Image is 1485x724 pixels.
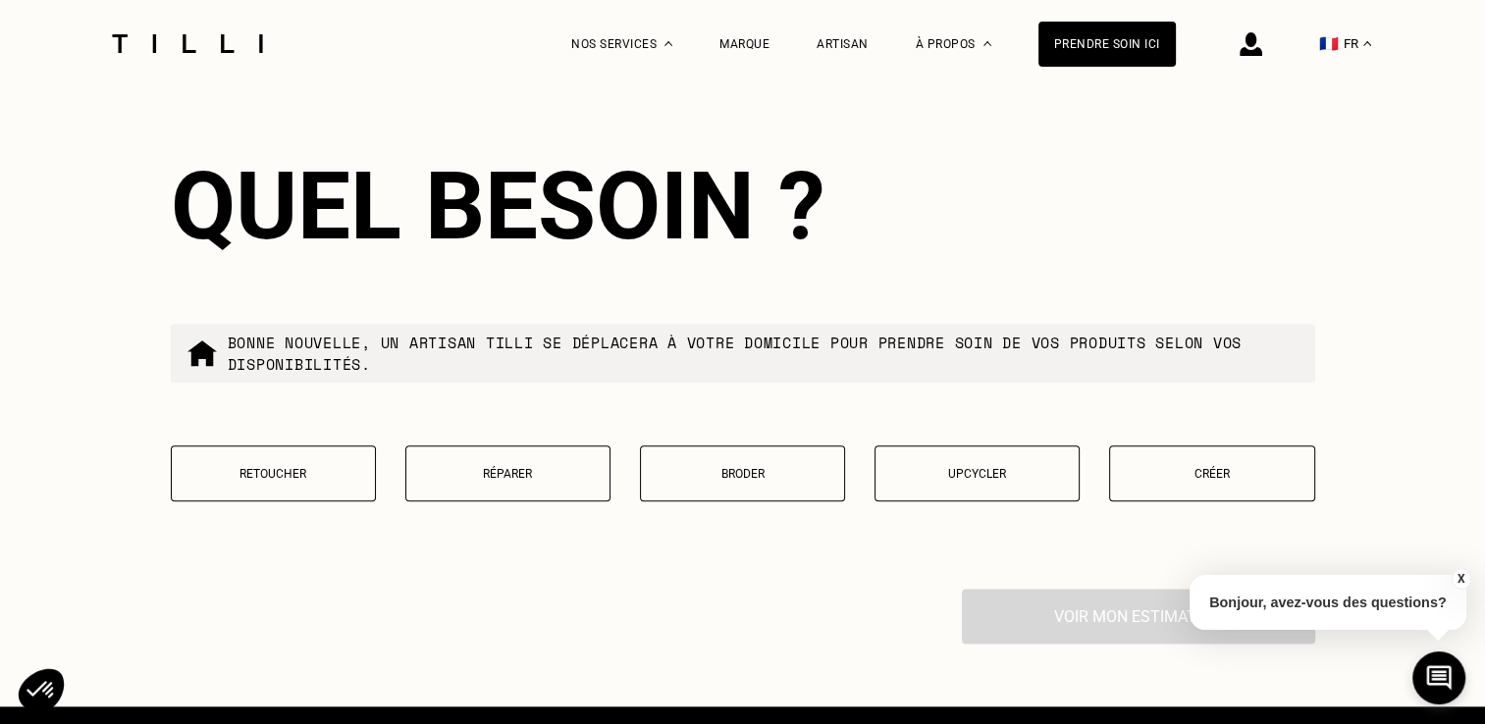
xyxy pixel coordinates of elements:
[171,445,376,501] button: Retoucher
[105,34,270,53] img: Logo du service de couturière Tilli
[640,445,845,501] button: Broder
[875,445,1080,501] button: Upcycler
[651,467,834,481] p: Broder
[1451,568,1470,590] button: X
[1120,467,1303,481] p: Créer
[1363,41,1371,46] img: menu déroulant
[1319,34,1339,53] span: 🇫🇷
[182,467,365,481] p: Retoucher
[416,467,600,481] p: Réparer
[1190,575,1466,630] p: Bonjour, avez-vous des questions?
[1240,32,1262,56] img: icône connexion
[719,37,769,51] a: Marque
[186,337,218,369] img: commande à domicile
[405,445,610,501] button: Réparer
[228,332,1299,375] p: Bonne nouvelle, un artisan tilli se déplacera à votre domicile pour prendre soin de vos produits ...
[983,41,991,46] img: Menu déroulant à propos
[885,467,1069,481] p: Upcycler
[817,37,869,51] a: Artisan
[1038,22,1176,67] a: Prendre soin ici
[171,151,1315,261] div: Quel besoin ?
[1109,445,1314,501] button: Créer
[664,41,672,46] img: Menu déroulant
